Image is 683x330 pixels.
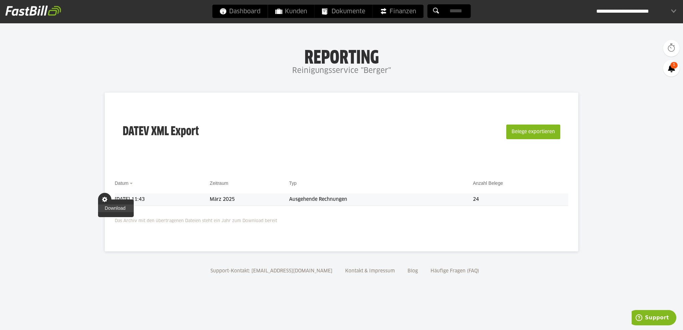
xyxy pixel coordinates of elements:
td: Ausgehende Rechnungen [289,193,473,206]
a: Kunden [268,5,314,18]
a: Zeitraum [210,180,228,186]
h1: Reporting [67,47,616,64]
a: Anzahl Belege [473,180,503,186]
span: 1 [670,62,678,69]
a: Datum [115,180,128,186]
span: Finanzen [380,5,416,18]
a: Download [98,204,134,212]
a: Kontakt & Impressum [343,269,397,273]
a: Häufige Fragen (FAQ) [428,269,482,273]
a: Dokumente [315,5,373,18]
a: 1 [663,60,680,77]
span: Kunden [275,5,307,18]
img: sort_desc.gif [130,183,134,184]
img: fastbill_logo_white.png [5,5,61,16]
p: Das Archiv mit den übertragenen Dateien steht ein Jahr zum Download bereit [115,214,568,225]
td: [DATE] 11:43 [115,193,210,206]
a: Typ [289,180,297,186]
a: Dashboard [212,5,268,18]
span: Dokumente [322,5,365,18]
iframe: Öffnet ein Widget, in dem Sie weitere Informationen finden [632,310,676,327]
a: Blog [405,269,420,273]
span: Dashboard [220,5,260,18]
td: März 2025 [210,193,289,206]
td: 24 [473,193,568,206]
button: Belege exportieren [506,125,560,139]
a: Support-Kontakt: [EMAIL_ADDRESS][DOMAIN_NAME] [208,269,335,273]
a: Finanzen [373,5,424,18]
h3: DATEV XML Export [123,111,199,153]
